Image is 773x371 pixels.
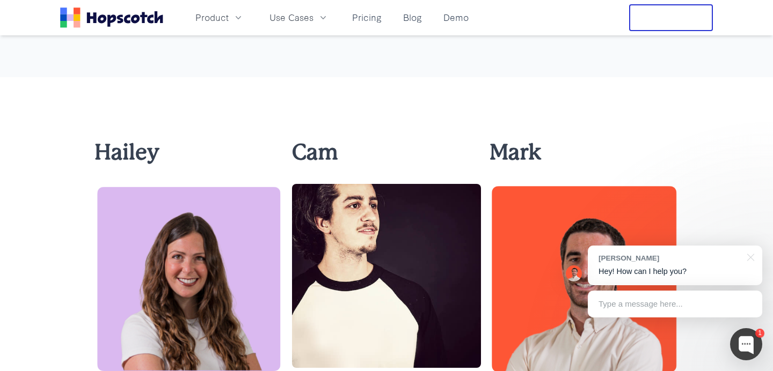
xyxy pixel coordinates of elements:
div: Type a message here... [588,291,762,317]
a: Blog [399,9,426,26]
span: Use Cases [269,11,313,24]
a: Pricing [348,9,386,26]
p: Hey! How can I help you? [599,266,752,277]
a: Home [60,8,163,28]
button: Product [189,9,250,26]
b: Mark [490,139,542,165]
button: Free Trial [629,4,713,31]
a: Demo [439,9,473,26]
div: 1 [755,329,764,338]
b: Cam [292,139,338,165]
div: [PERSON_NAME] [599,253,741,263]
button: Use Cases [263,9,335,26]
img: cam sloan [292,184,481,368]
b: Hailey [94,139,159,165]
img: Mark Spera [566,265,582,281]
span: Product [195,11,229,24]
